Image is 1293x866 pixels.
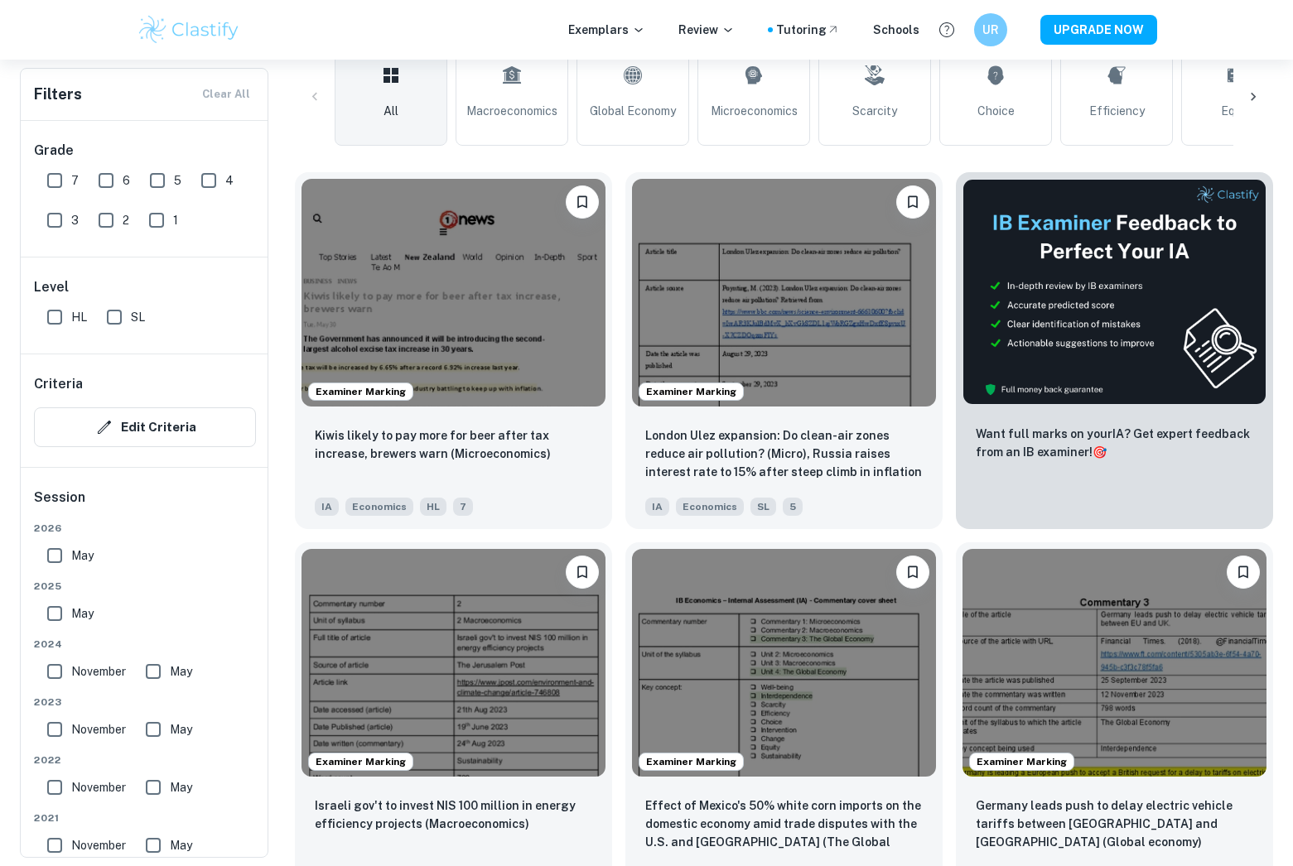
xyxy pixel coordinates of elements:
[71,308,87,326] span: HL
[345,498,413,516] span: Economics
[170,720,192,739] span: May
[974,13,1007,46] button: UR
[420,498,446,516] span: HL
[566,556,599,589] button: Bookmark
[933,16,961,44] button: Help and Feedback
[34,637,256,652] span: 2024
[309,384,413,399] span: Examiner Marking
[137,13,242,46] img: Clastify logo
[71,546,94,565] span: May
[896,185,929,219] button: Bookmark
[453,498,473,516] span: 7
[302,179,605,407] img: Economics IA example thumbnail: Kiwis likely to pay more for beer after
[34,579,256,594] span: 2025
[568,21,645,39] p: Exemplars
[632,549,936,777] img: Economics IA example thumbnail: Effect of Mexico's 50% white corn import
[963,179,1266,405] img: Thumbnail
[71,836,126,854] span: November
[676,498,744,516] span: Economics
[71,171,79,190] span: 7
[173,211,178,229] span: 1
[34,141,256,161] h6: Grade
[1227,556,1260,589] button: Bookmark
[625,172,943,529] a: Examiner MarkingBookmarkLondon Ulez expansion: Do clean-air zones reduce air pollution? (Micro), ...
[123,211,129,229] span: 2
[632,179,936,407] img: Economics IA example thumbnail: London Ulez expansion: Do clean-air zone
[645,498,669,516] span: IA
[71,211,79,229] span: 3
[71,778,126,796] span: November
[170,662,192,681] span: May
[302,549,605,777] img: Economics IA example thumbnail: Israeli gov't to invest NIS 100 million
[645,426,923,483] p: London Ulez expansion: Do clean-air zones reduce air pollution? (Micro), Russia raises interest r...
[896,556,929,589] button: Bookmark
[639,754,743,769] span: Examiner Marking
[174,171,181,190] span: 5
[981,21,1000,39] h6: UR
[34,83,82,106] h6: Filters
[34,488,256,521] h6: Session
[711,102,798,120] span: Microeconomics
[123,171,130,190] span: 6
[645,796,923,853] p: Effect of Mexico's 50% white corn imports on the domestic economy amid trade disputes with the U....
[566,185,599,219] button: Bookmark
[977,102,1015,120] span: Choice
[783,498,803,516] span: 5
[71,604,94,623] span: May
[71,662,126,681] span: November
[956,172,1273,529] a: ThumbnailWant full marks on yourIA? Get expert feedback from an IB examiner!
[225,171,234,190] span: 4
[71,720,126,739] span: November
[852,102,897,120] span: Scarcity
[873,21,919,39] a: Schools
[309,754,413,769] span: Examiner Marking
[963,549,1266,777] img: Economics IA example thumbnail: Germany leads push to delay electric veh
[970,754,1073,769] span: Examiner Marking
[34,374,83,394] h6: Criteria
[315,796,592,833] p: Israeli gov't to invest NIS 100 million in energy efficiency projects (Macroeconomics)
[750,498,776,516] span: SL
[34,753,256,767] span: 2022
[170,836,192,854] span: May
[639,384,743,399] span: Examiner Marking
[1089,102,1145,120] span: Efficiency
[34,695,256,710] span: 2023
[34,811,256,825] span: 2021
[295,172,612,529] a: Examiner MarkingBookmarkKiwis likely to pay more for beer after tax increase, brewers warn (Micro...
[1221,102,1255,120] span: Equity
[976,796,1253,851] p: Germany leads push to delay electric vehicle tariffs between EU and UK (Global economy)
[170,778,192,796] span: May
[1093,445,1107,459] span: 🎯
[1040,15,1157,45] button: UPGRADE NOW
[315,426,592,463] p: Kiwis likely to pay more for beer after tax increase, brewers warn (Microeconomics)
[466,102,557,120] span: Macroeconomics
[131,308,145,326] span: SL
[384,102,398,120] span: All
[678,21,735,39] p: Review
[34,407,256,447] button: Edit Criteria
[315,498,339,516] span: IA
[590,102,676,120] span: Global Economy
[776,21,840,39] a: Tutoring
[34,521,256,536] span: 2026
[976,425,1253,461] p: Want full marks on your IA ? Get expert feedback from an IB examiner!
[34,277,256,297] h6: Level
